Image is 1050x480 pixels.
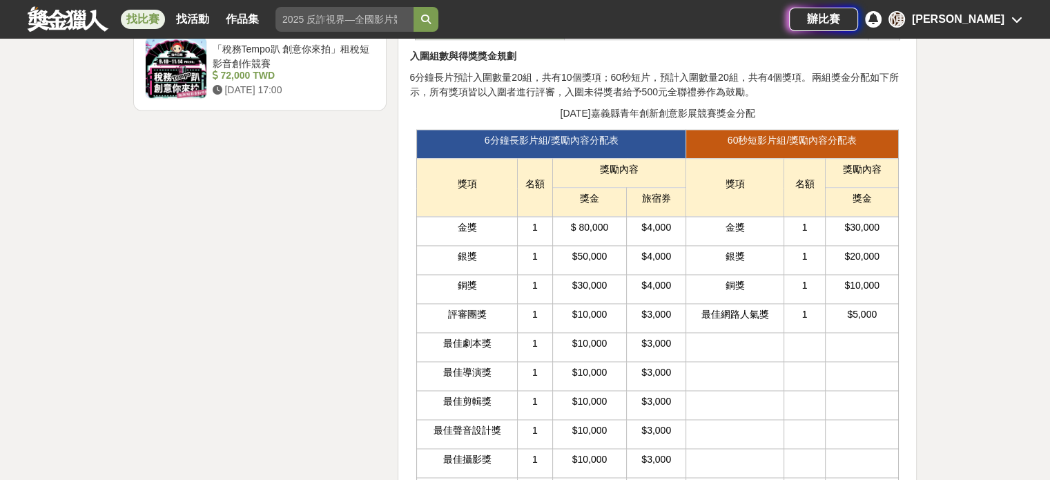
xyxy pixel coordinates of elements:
p: 1 [525,336,545,351]
p: 1 [791,307,819,322]
p: $10,000 [560,423,620,438]
p: $4,000 [634,220,679,235]
span: 旅宿券 [642,193,671,204]
p: 1 [525,278,545,293]
p: 最佳劇本獎 [424,336,510,351]
p: 銀獎 [693,249,777,264]
p: $4,000 [634,249,679,264]
a: 「稅務Tempo趴 創意你來拍」租稅短影音創作競賽 72,000 TWD [DATE] 17:00 [145,37,376,99]
span: 獎項 [458,178,477,189]
p: $10,000 [560,307,620,322]
div: 「稅務Tempo趴 創意你來拍」租稅短影音創作競賽 [213,42,370,68]
p: $10,000 [560,365,620,380]
span: 名額 [525,178,545,189]
p: $3,000 [634,307,679,322]
p: 6分鐘長片預計入圍數量20組，共有10個獎項；60秒短片，預計入圍數量20組，共有4個獎項。兩組獎金分配如下所示，所有獎項皆以入圍者進行評審，入圍未得獎者給予500元全聯禮券作為鼓勵。 [409,70,905,99]
div: [DATE] 17:00 [213,83,370,97]
p: $5,000 [833,307,891,322]
a: 辦比賽 [789,8,858,31]
p: $ 80,000 [560,220,620,235]
div: [PERSON_NAME] [912,11,1004,28]
p: $3,000 [634,365,679,380]
p: $10,000 [833,278,891,293]
span: 獎勵內容 [843,164,882,175]
p: 最佳攝影獎 [424,452,510,467]
p: 1 [791,249,819,264]
p: $4,000 [634,278,679,293]
p: $3,000 [634,452,679,467]
p: $3,000 [634,394,679,409]
p: 1 [525,452,545,467]
a: 找比賽 [121,10,165,29]
p: $50,000 [560,249,620,264]
p: $10,000 [560,452,620,467]
span: 獎金 [853,193,872,204]
div: 陳 [888,11,905,28]
span: 獎金 [580,193,599,204]
p: 1 [791,220,819,235]
p: $10,000 [560,336,620,351]
span: 6分鐘長影片組/獎勵內容分配表 [485,135,619,146]
p: $30,000 [560,278,620,293]
input: 2025 反詐視界—全國影片競賽 [275,7,414,32]
p: 1 [525,249,545,264]
p: 1 [525,365,545,380]
p: 金獎 [424,220,510,235]
p: 評審團獎 [424,307,510,322]
p: $30,000 [833,220,891,235]
span: 60秒短影片組/獎勵內容分配表 [728,135,857,146]
p: 1 [525,423,545,438]
p: 最佳導演獎 [424,365,510,380]
p: $3,000 [634,423,679,438]
p: 銅獎 [424,278,510,293]
span: 獎項 [725,178,744,189]
p: 金獎 [693,220,777,235]
p: 1 [525,220,545,235]
p: 1 [525,394,545,409]
p: 銀獎 [424,249,510,264]
a: 找活動 [171,10,215,29]
p: 銅獎 [693,278,777,293]
p: 最佳剪輯獎 [424,394,510,409]
span: 獎勵內容 [600,164,639,175]
p: $10,000 [560,394,620,409]
p: [DATE]嘉義縣青年創新創意影展競賽獎金分配 [409,106,905,121]
div: 72,000 TWD [213,68,370,83]
strong: 入圍組數與得獎獎金規劃 [409,50,516,61]
p: $3,000 [634,336,679,351]
p: 最佳網路人氣獎 [693,307,777,322]
p: $20,000 [833,249,891,264]
a: 作品集 [220,10,264,29]
p: 1 [525,307,545,322]
p: 最佳聲音設計獎 [424,423,510,438]
span: 名額 [795,178,815,189]
p: 1 [791,278,819,293]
